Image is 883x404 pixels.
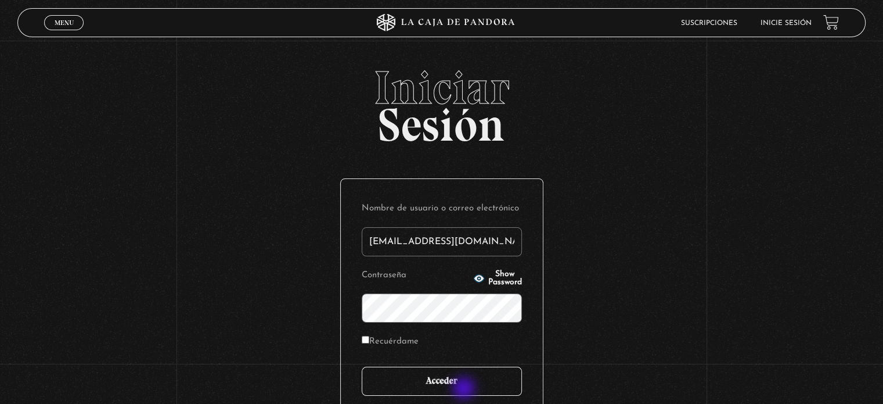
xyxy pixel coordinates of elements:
label: Nombre de usuario o correo electrónico [362,200,522,218]
a: Inicie sesión [761,20,812,27]
span: Iniciar [17,65,865,111]
label: Contraseña [362,267,470,285]
button: Show Password [473,270,522,287]
span: Show Password [488,270,522,287]
a: View your shopping cart [823,15,839,30]
span: Cerrar [51,29,78,37]
a: Suscripciones [681,20,737,27]
input: Acceder [362,367,522,396]
h2: Sesión [17,65,865,139]
input: Recuérdame [362,336,369,344]
span: Menu [55,19,74,26]
label: Recuérdame [362,333,419,351]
